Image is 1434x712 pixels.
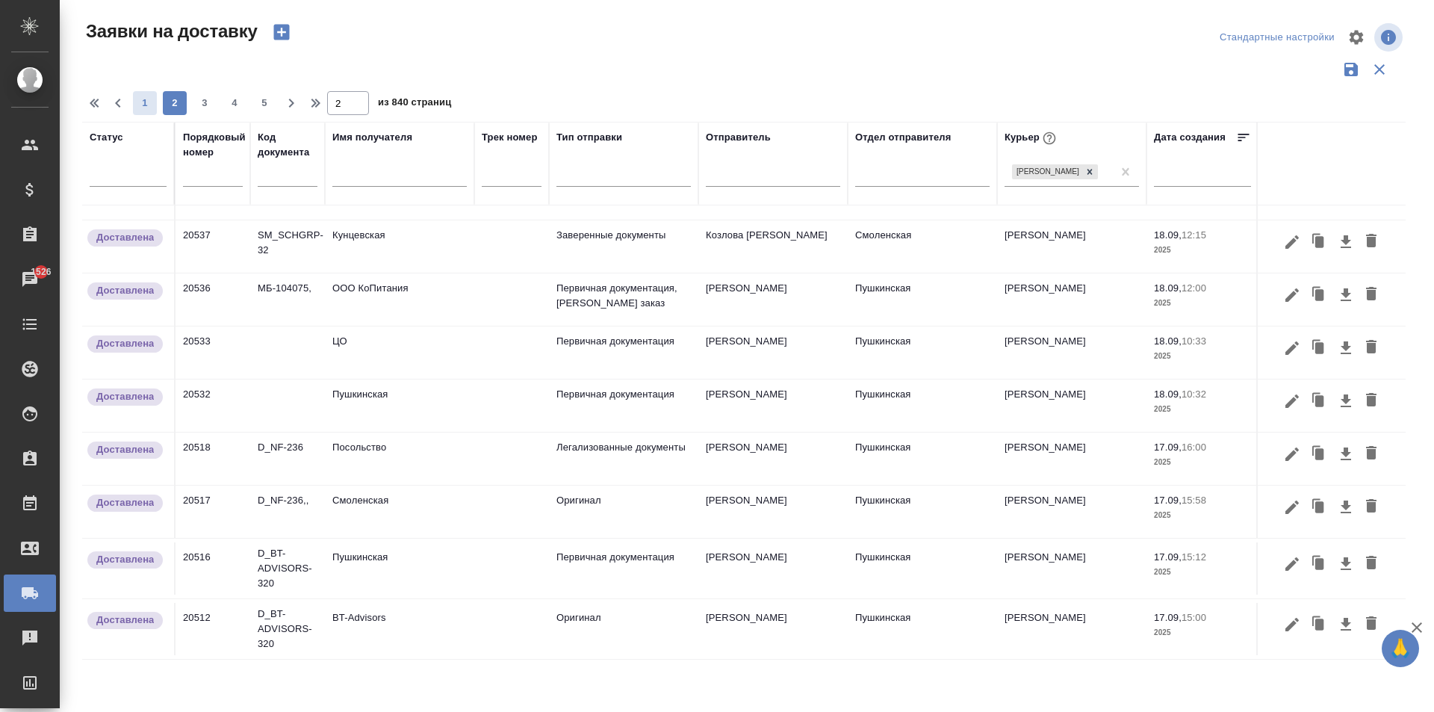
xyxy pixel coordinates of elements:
td: [PERSON_NAME] [997,326,1146,379]
button: 🙏 [1382,630,1419,667]
button: Сохранить фильтры [1337,55,1365,84]
div: Документы доставлены, фактическая дата доставки проставиться автоматически [86,281,167,301]
div: Документы доставлены, фактическая дата доставки проставиться автоматически [86,387,167,407]
button: Клонировать [1305,281,1333,309]
button: 1 [133,91,157,115]
td: [PERSON_NAME] [997,220,1146,273]
button: 3 [193,91,217,115]
button: Удалить [1359,334,1384,362]
p: 2025 [1154,296,1251,311]
td: [PERSON_NAME] [698,486,848,538]
button: Скачать [1333,550,1359,578]
div: Иванова Евгения [1011,163,1099,182]
button: Редактировать [1279,228,1305,256]
td: [PERSON_NAME] [997,380,1146,432]
td: ООО КоПитания [325,273,474,326]
button: Скачать [1333,440,1359,468]
td: Пушкинская [848,542,997,595]
p: 10:33 [1182,335,1206,347]
p: 2025 [1154,349,1251,364]
p: 12:00 [1182,282,1206,294]
td: Первичная документация [549,542,698,595]
p: 18.09, [1154,282,1182,294]
div: Имя получателя [332,130,412,145]
td: Оригинал [549,486,698,538]
p: 10:32 [1182,388,1206,400]
div: Документы доставлены, фактическая дата доставки проставиться автоматически [86,228,167,248]
p: 2025 [1154,565,1251,580]
td: Пушкинская [848,326,997,379]
td: [PERSON_NAME] [997,273,1146,326]
td: Первичная документация [549,380,698,432]
p: Доставлена [96,613,154,628]
button: При выборе курьера статус заявки автоматически поменяется на «Принята» [1040,129,1059,148]
span: Заявки на доставку [82,19,258,43]
button: Скачать [1333,610,1359,639]
p: 2025 [1154,402,1251,417]
td: Пушкинская [848,603,997,655]
p: 18.09, [1154,388,1182,400]
td: Заверенные документы [549,220,698,273]
span: 1 [133,96,157,111]
p: 2025 [1154,508,1251,523]
td: Легализованные документы [549,433,698,485]
div: Код документа [258,130,317,160]
td: 20517 [176,486,250,538]
span: 5 [252,96,276,111]
button: 5 [252,91,276,115]
p: 12:15 [1182,229,1206,241]
button: Клонировать [1305,334,1333,362]
td: Кунцевская [325,220,474,273]
p: 2025 [1154,243,1251,258]
td: 20512 [176,603,250,655]
p: 17.09, [1154,442,1182,453]
td: Пушкинская [325,380,474,432]
button: Удалить [1359,281,1384,309]
td: D_BT-ADVISORS-320 [250,539,325,598]
button: Удалить [1359,610,1384,639]
button: Редактировать [1279,550,1305,578]
button: Удалить [1359,228,1384,256]
p: Доставлена [96,336,154,351]
div: Документы доставлены, фактическая дата доставки проставиться автоматически [86,334,167,354]
p: Доставлена [96,552,154,567]
button: Удалить [1359,550,1384,578]
td: 20537 [176,220,250,273]
button: Создать [264,19,299,45]
button: Редактировать [1279,610,1305,639]
div: Документы доставлены, фактическая дата доставки проставиться автоматически [86,440,167,460]
td: [PERSON_NAME] [698,542,848,595]
div: Дата создания [1154,130,1226,145]
td: Смоленская [325,486,474,538]
button: Скачать [1333,228,1359,256]
button: Редактировать [1279,281,1305,309]
td: Пушкинская [848,433,997,485]
div: Курьер [1005,129,1059,148]
td: D_NF-236,, [250,486,325,538]
button: Клонировать [1305,493,1333,521]
div: Статус [90,130,123,145]
td: [PERSON_NAME] [997,486,1146,538]
p: Доставлена [96,283,154,298]
p: Доставлена [96,495,154,510]
div: split button [1216,26,1338,49]
td: [PERSON_NAME] [698,326,848,379]
p: 2025 [1154,455,1251,470]
td: Пушкинская [848,273,997,326]
button: Клонировать [1305,550,1333,578]
button: Редактировать [1279,440,1305,468]
div: Трек номер [482,130,538,145]
td: Пушкинская [325,542,474,595]
p: 2025 [1154,625,1251,640]
button: Удалить [1359,493,1384,521]
div: Документы доставлены, фактическая дата доставки проставиться автоматически [86,550,167,570]
div: Документы доставлены, фактическая дата доставки проставиться автоматически [86,610,167,631]
td: Пушкинская [848,380,997,432]
p: 15:12 [1182,551,1206,563]
td: 20516 [176,542,250,595]
td: Пушкинская [848,486,997,538]
button: Редактировать [1279,493,1305,521]
td: BT-Advisors [325,603,474,655]
button: Клонировать [1305,387,1333,415]
td: [PERSON_NAME] [997,433,1146,485]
